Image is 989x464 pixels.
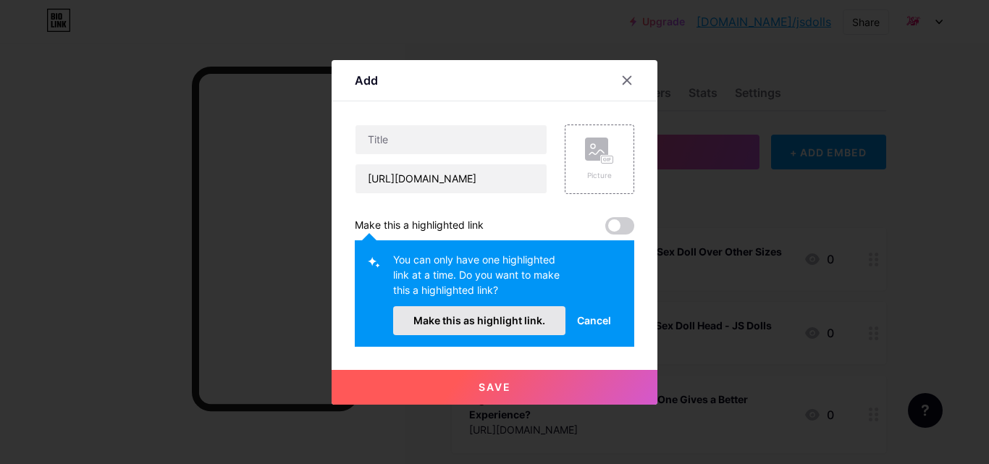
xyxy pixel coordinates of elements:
[393,306,565,335] button: Make this as highlight link.
[413,314,545,326] span: Make this as highlight link.
[585,170,614,181] div: Picture
[355,217,484,235] div: Make this a highlighted link
[577,313,611,328] span: Cancel
[393,252,565,306] div: You can only have one highlighted link at a time. Do you want to make this a highlighted link?
[355,164,547,193] input: URL
[332,370,657,405] button: Save
[565,306,623,335] button: Cancel
[355,125,547,154] input: Title
[355,72,378,89] div: Add
[479,381,511,393] span: Save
